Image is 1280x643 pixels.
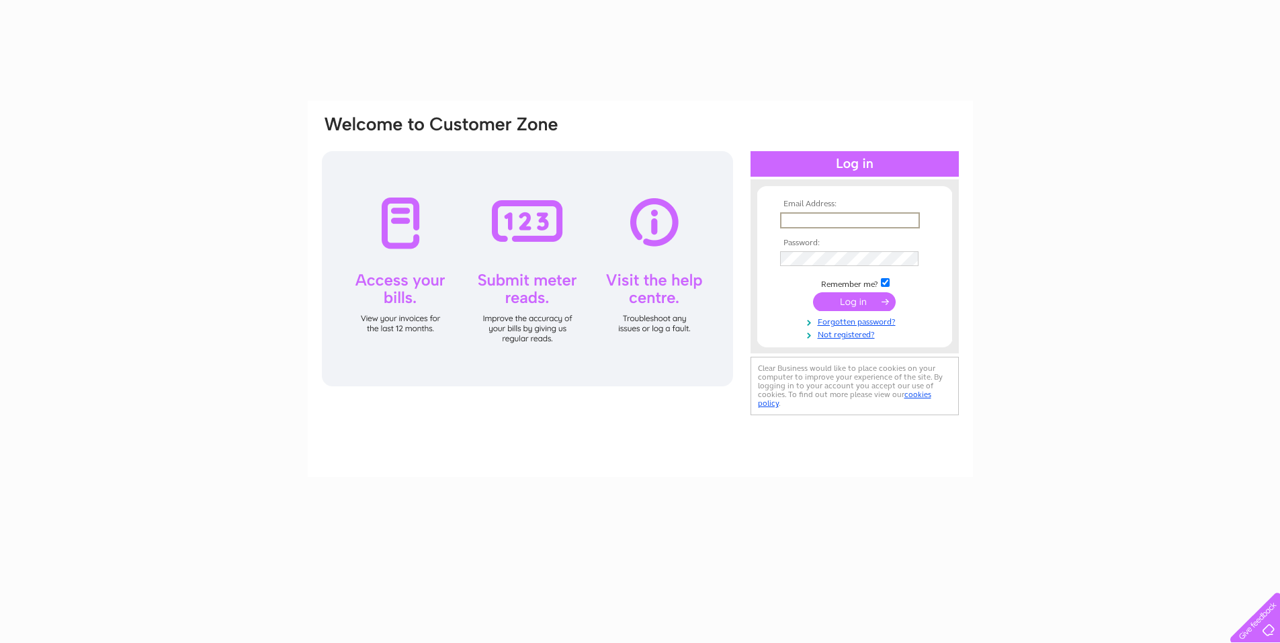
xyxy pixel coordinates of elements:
[777,200,933,209] th: Email Address:
[751,357,959,415] div: Clear Business would like to place cookies on your computer to improve your experience of the sit...
[758,390,931,408] a: cookies policy
[813,292,896,311] input: Submit
[777,239,933,248] th: Password:
[780,314,933,327] a: Forgotten password?
[780,327,933,340] a: Not registered?
[777,276,933,290] td: Remember me?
